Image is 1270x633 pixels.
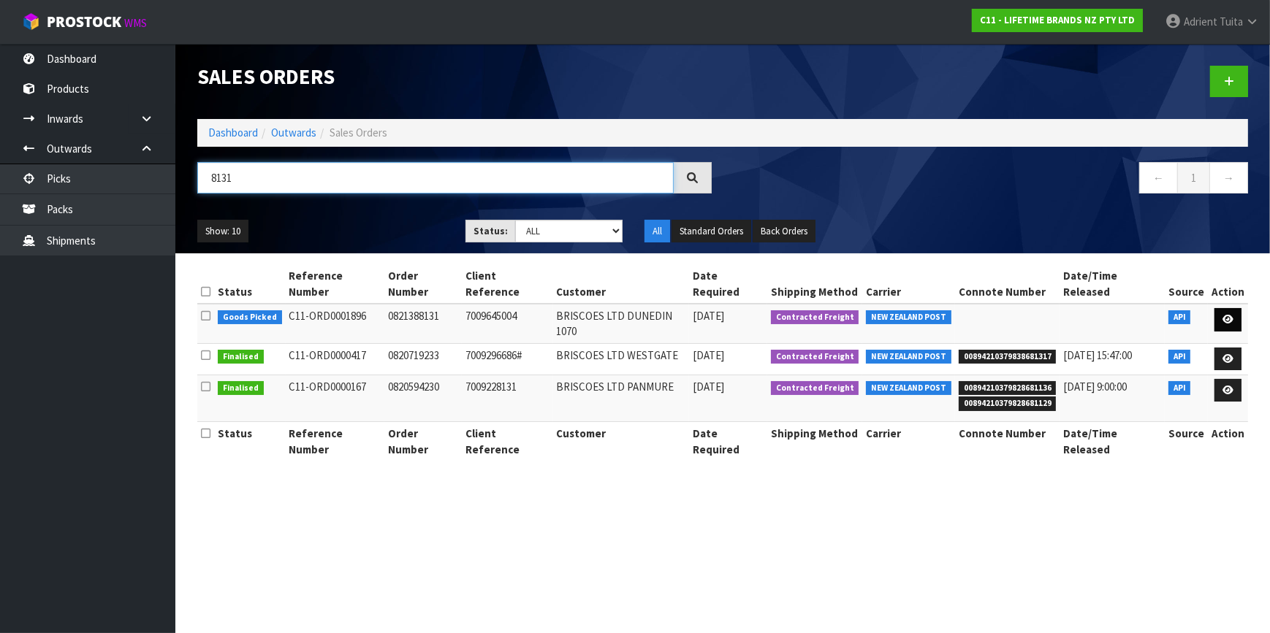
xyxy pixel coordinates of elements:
a: 1 [1177,162,1210,193]
span: [DATE] [693,309,724,323]
th: Order Number [384,264,462,304]
span: Contracted Freight [771,381,859,396]
td: 7009228131 [462,375,552,421]
th: Date/Time Released [1060,422,1165,461]
th: Reference Number [286,264,385,304]
th: Customer [553,422,690,461]
th: Client Reference [462,264,552,304]
th: Connote Number [955,422,1060,461]
a: Dashboard [208,126,258,139]
th: Action [1208,264,1248,304]
img: cube-alt.png [22,12,40,31]
td: 0820594230 [384,375,462,421]
span: API [1168,350,1191,364]
strong: C11 - LIFETIME BRANDS NZ PTY LTD [980,14,1135,26]
th: Source [1165,264,1208,304]
th: Carrier [862,264,955,304]
td: C11-ORD0000167 [286,375,385,421]
span: 00894210379828681136 [959,381,1057,396]
th: Status [214,264,286,304]
strong: Status: [474,225,508,237]
th: Date Required [689,422,767,461]
span: NEW ZEALAND POST [866,310,951,325]
th: Order Number [384,422,462,461]
span: API [1168,310,1191,325]
span: 00894210379828681129 [959,396,1057,411]
small: WMS [124,16,147,30]
span: Goods Picked [218,310,282,325]
th: Date Required [689,264,767,304]
span: Contracted Freight [771,350,859,364]
td: 7009296686# [462,343,552,375]
td: BRISCOES LTD WESTGATE [553,343,690,375]
span: [DATE] 9:00:00 [1063,380,1127,394]
a: C11 - LIFETIME BRANDS NZ PTY LTD [972,9,1143,32]
span: API [1168,381,1191,396]
span: [DATE] [693,380,724,394]
th: Action [1208,422,1248,461]
input: Search sales orders [197,162,674,193]
h1: Sales Orders [197,66,712,88]
th: Source [1165,422,1208,461]
button: Back Orders [753,220,815,243]
td: 0820719233 [384,343,462,375]
span: Contracted Freight [771,310,859,325]
td: BRISCOES LTD PANMURE [553,375,690,421]
td: C11-ORD0000417 [286,343,385,375]
td: 7009645004 [462,304,552,343]
span: NEW ZEALAND POST [866,381,951,396]
button: Show: 10 [197,220,248,243]
span: Adrient [1184,15,1217,28]
span: ProStock [47,12,121,31]
th: Carrier [862,422,955,461]
span: Tuita [1220,15,1243,28]
span: Sales Orders [330,126,387,139]
nav: Page navigation [734,162,1248,198]
th: Date/Time Released [1060,264,1165,304]
button: Standard Orders [672,220,751,243]
th: Connote Number [955,264,1060,304]
a: ← [1139,162,1178,193]
span: Finalised [218,350,264,364]
th: Client Reference [462,422,552,461]
th: Shipping Method [767,422,863,461]
span: [DATE] 15:47:00 [1063,348,1132,362]
td: BRISCOES LTD DUNEDIN 1070 [553,304,690,343]
a: → [1209,162,1248,193]
button: All [644,220,670,243]
a: Outwards [271,126,316,139]
th: Reference Number [286,422,385,461]
td: 0821388131 [384,304,462,343]
span: [DATE] [693,348,724,362]
th: Shipping Method [767,264,863,304]
td: C11-ORD0001896 [286,304,385,343]
th: Status [214,422,286,461]
th: Customer [553,264,690,304]
span: 00894210379838681317 [959,350,1057,364]
span: NEW ZEALAND POST [866,350,951,364]
span: Finalised [218,381,264,396]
